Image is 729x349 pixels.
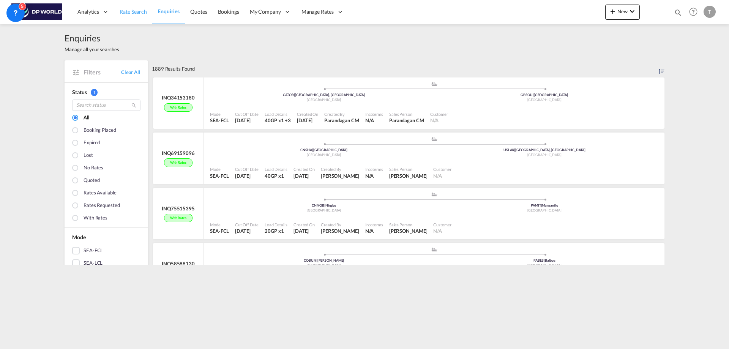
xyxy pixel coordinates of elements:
span: [PERSON_NAME] [321,173,359,179]
div: INQ58588130 [162,260,195,267]
div: Mode [210,222,229,227]
span: [DATE] [235,173,250,179]
div: Sort by: Created on [659,60,664,77]
div: Created By [324,111,359,117]
div: Parandagan CM [389,117,424,124]
div: T [704,6,716,18]
span: Status [72,89,87,95]
div: All [84,114,89,122]
div: Created On [297,111,318,117]
div: Sales Person [389,166,428,172]
span: Manage Rates [301,8,334,16]
span: [GEOGRAPHIC_DATA] [307,263,341,267]
div: Created By [321,222,359,227]
div: SEA-FCL [210,172,229,179]
span: | [312,148,313,152]
div: Booking placed [84,126,116,135]
span: | [533,93,534,97]
span: Manage all your searches [65,46,119,53]
span: PAMIT Manzanillo [531,203,558,207]
div: SEA-LCL [84,259,103,267]
span: CATOR [GEOGRAPHIC_DATA], [GEOGRAPHIC_DATA] [283,93,365,97]
span: N/A [430,117,439,123]
div: Created On [293,222,315,227]
div: Created By [321,166,359,172]
div: INQ58588130No rates assets/icons/custom/ship-fill.svgassets/icons/custom/roll-o-plane.svgOriginBu... [152,243,664,298]
div: Mode [210,111,229,117]
md-checkbox: SEA-FCL [72,247,140,254]
div: 24 Sep 2025 [293,227,315,234]
div: Daniel Acher [321,172,359,179]
div: INQ75515395 [162,205,195,212]
span: CNSHA [GEOGRAPHIC_DATA] [300,148,347,152]
span: Enquiries [65,32,119,44]
span: [GEOGRAPHIC_DATA] [527,263,562,267]
span: | [541,203,542,207]
div: Lost [84,152,93,160]
div: Sales Person [389,111,424,117]
div: Expired [84,139,100,147]
span: Mode [72,234,86,240]
div: Incoterms [365,166,383,172]
div: Customer [430,111,448,117]
button: icon-plus 400-fgNewicon-chevron-down [605,5,640,20]
md-icon: icon-magnify [674,8,682,17]
md-icon: icon-chevron-down [628,7,637,16]
div: Rates available [84,189,117,197]
span: [GEOGRAPHIC_DATA] [527,98,562,102]
md-icon: assets/icons/custom/ship-fill.svg [430,193,439,196]
span: New [608,8,637,14]
div: 26 Sep 2025 [235,227,259,234]
span: [DATE] [293,173,309,179]
span: 1 [91,89,98,96]
div: INQ69159096With rates assets/icons/custom/ship-fill.svgassets/icons/custom/roll-o-plane.svgOrigin... [152,133,664,188]
div: Created On [293,166,315,172]
span: Filters [84,68,121,76]
span: Rate Search [120,8,147,15]
div: INQ75515395With rates assets/icons/custom/ship-fill.svgassets/icons/custom/roll-o-plane.svgOrigin... [152,188,664,243]
span: [DATE] [235,117,250,123]
span: Analytics [77,8,99,16]
div: Rosa Paczynski [321,227,359,234]
div: Parandagan CM [324,117,359,124]
div: 40GP x 1 [265,172,287,179]
div: 24 Sep 2025 [297,117,318,124]
div: Load Details [265,111,291,117]
span: [GEOGRAPHIC_DATA] [527,153,562,157]
span: Bookings [218,8,239,15]
md-icon: icon-plus 400-fg [608,7,617,16]
div: Quoted [84,177,99,185]
div: Cut Off Date [235,166,259,172]
div: Cut Off Date [235,222,259,227]
div: Help [687,5,704,19]
span: My Company [250,8,281,16]
span: Parandagan CM [389,117,424,123]
div: INQ34153180With rates assets/icons/custom/ship-fill.svgassets/icons/custom/roll-o-plane.svgOrigin... [152,77,664,133]
div: 20GP x 1 [265,227,287,234]
span: [GEOGRAPHIC_DATA] [307,153,341,157]
div: Load Details [265,222,287,227]
div: Daniel Acher [389,172,428,179]
div: N/A [365,117,374,124]
span: [PERSON_NAME] [389,228,428,234]
div: Rates Requested [84,202,120,210]
div: Incoterms [365,222,383,227]
div: With rates [164,214,193,223]
div: Rosa Paczynski [389,227,428,234]
span: Quotes [190,8,207,15]
div: SEA-FCL [84,247,103,254]
div: Incoterms [365,111,383,117]
span: | [544,258,545,262]
span: COBUN [PERSON_NAME] [304,258,344,262]
div: INQ69159096 [162,150,195,156]
div: With rates [164,103,193,112]
span: USLAX [GEOGRAPHIC_DATA], [GEOGRAPHIC_DATA] [503,148,585,152]
div: N/A [365,172,374,179]
span: N/A [433,228,442,234]
div: 17 Sep 2025 [235,172,259,179]
md-icon: icon-magnify [131,103,137,108]
div: 24 Sep 2025 [293,172,315,179]
span: [GEOGRAPHIC_DATA] [307,98,341,102]
span: | [514,148,515,152]
div: 40GP x 1 , 20GP x 1 , 40HC x 1 , 40HR x 1 [265,117,291,124]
